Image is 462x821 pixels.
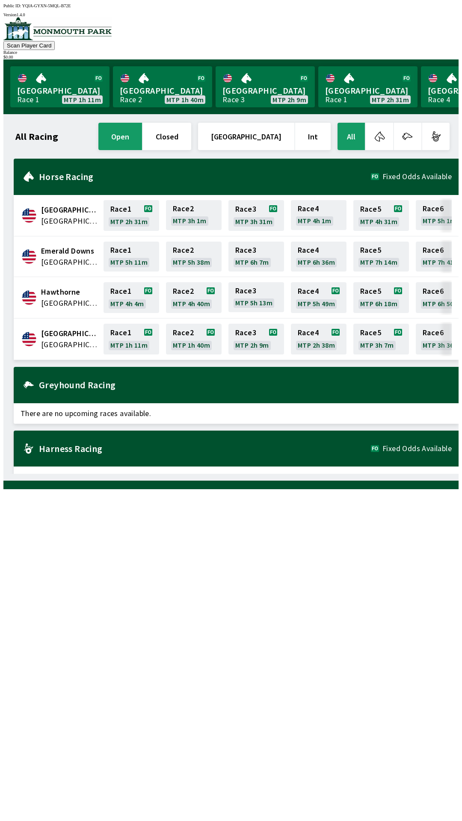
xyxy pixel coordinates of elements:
[39,381,452,388] h2: Greyhound Racing
[423,217,456,224] span: MTP 5h 1m
[235,287,256,294] span: Race 3
[110,259,148,266] span: MTP 5h 11m
[3,50,459,55] div: Balance
[14,467,459,487] span: There are no upcoming races available.
[110,288,131,295] span: Race 1
[318,66,418,107] a: [GEOGRAPHIC_DATA]Race 1MTP 2h 31m
[360,206,381,213] span: Race 5
[98,123,142,150] button: open
[173,217,207,224] span: MTP 3h 1m
[291,324,346,354] a: Race4MTP 2h 38m
[298,300,335,307] span: MTP 5h 49m
[104,282,159,313] a: Race1MTP 4h 4m
[110,329,131,336] span: Race 1
[235,218,272,225] span: MTP 3h 31m
[360,247,381,254] span: Race 5
[3,55,459,59] div: $ 0.00
[295,123,331,150] button: Int
[41,245,98,257] span: Emerald Downs
[120,96,142,103] div: Race 2
[113,66,212,107] a: [GEOGRAPHIC_DATA]Race 2MTP 1h 40m
[360,288,381,295] span: Race 5
[41,257,98,268] span: United States
[104,324,159,354] a: Race1MTP 1h 11m
[173,288,194,295] span: Race 2
[298,259,335,266] span: MTP 6h 36m
[272,96,306,103] span: MTP 2h 9m
[173,259,210,266] span: MTP 5h 38m
[104,200,159,231] a: Race1MTP 2h 31m
[110,247,131,254] span: Race 1
[235,259,269,266] span: MTP 6h 7m
[41,286,98,298] span: Hawthorne
[228,324,284,354] a: Race3MTP 2h 9m
[110,218,148,225] span: MTP 2h 31m
[291,200,346,231] a: Race4MTP 4h 1m
[360,342,394,348] span: MTP 3h 7m
[423,300,460,307] span: MTP 6h 50m
[228,282,284,313] a: Race3MTP 5h 13m
[235,206,256,213] span: Race 3
[353,324,409,354] a: Race5MTP 3h 7m
[3,17,112,40] img: venue logo
[382,173,452,180] span: Fixed Odds Available
[325,85,411,96] span: [GEOGRAPHIC_DATA]
[173,342,210,348] span: MTP 1h 40m
[166,200,222,231] a: Race2MTP 3h 1m
[15,133,58,140] h1: All Racing
[64,96,101,103] span: MTP 1h 11m
[338,123,365,150] button: All
[143,123,191,150] button: closed
[120,85,205,96] span: [GEOGRAPHIC_DATA]
[14,403,459,424] span: There are no upcoming races available.
[10,66,110,107] a: [GEOGRAPHIC_DATA]Race 1MTP 1h 11m
[39,173,371,180] h2: Horse Racing
[291,242,346,272] a: Race4MTP 6h 36m
[353,282,409,313] a: Race5MTP 6h 18m
[39,445,371,452] h2: Harness Racing
[298,329,319,336] span: Race 4
[216,66,315,107] a: [GEOGRAPHIC_DATA]Race 3MTP 2h 9m
[235,299,272,306] span: MTP 5h 13m
[173,247,194,254] span: Race 2
[110,342,148,348] span: MTP 1h 11m
[41,216,98,227] span: United States
[222,85,308,96] span: [GEOGRAPHIC_DATA]
[423,247,444,254] span: Race 6
[372,96,409,103] span: MTP 2h 31m
[428,96,450,103] div: Race 4
[3,41,55,50] button: Scan Player Card
[41,339,98,350] span: United States
[298,217,332,224] span: MTP 4h 1m
[228,242,284,272] a: Race3MTP 6h 7m
[360,218,397,225] span: MTP 4h 31m
[298,342,335,348] span: MTP 2h 38m
[382,445,452,452] span: Fixed Odds Available
[104,242,159,272] a: Race1MTP 5h 11m
[423,329,444,336] span: Race 6
[298,288,319,295] span: Race 4
[3,3,459,8] div: Public ID:
[110,300,144,307] span: MTP 4h 4m
[41,204,98,216] span: Canterbury Park
[360,329,381,336] span: Race 5
[298,205,319,212] span: Race 4
[235,329,256,336] span: Race 3
[166,96,204,103] span: MTP 1h 40m
[17,85,103,96] span: [GEOGRAPHIC_DATA]
[17,96,39,103] div: Race 1
[228,200,284,231] a: Race3MTP 3h 31m
[423,342,460,348] span: MTP 3h 36m
[22,3,71,8] span: YQIA-GYXN-5MQL-B72E
[325,96,347,103] div: Race 1
[423,288,444,295] span: Race 6
[235,342,269,348] span: MTP 2h 9m
[235,247,256,254] span: Race 3
[360,259,397,266] span: MTP 7h 14m
[353,242,409,272] a: Race5MTP 7h 14m
[110,206,131,213] span: Race 1
[423,259,460,266] span: MTP 7h 41m
[166,282,222,313] a: Race2MTP 4h 40m
[166,324,222,354] a: Race2MTP 1h 40m
[222,96,245,103] div: Race 3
